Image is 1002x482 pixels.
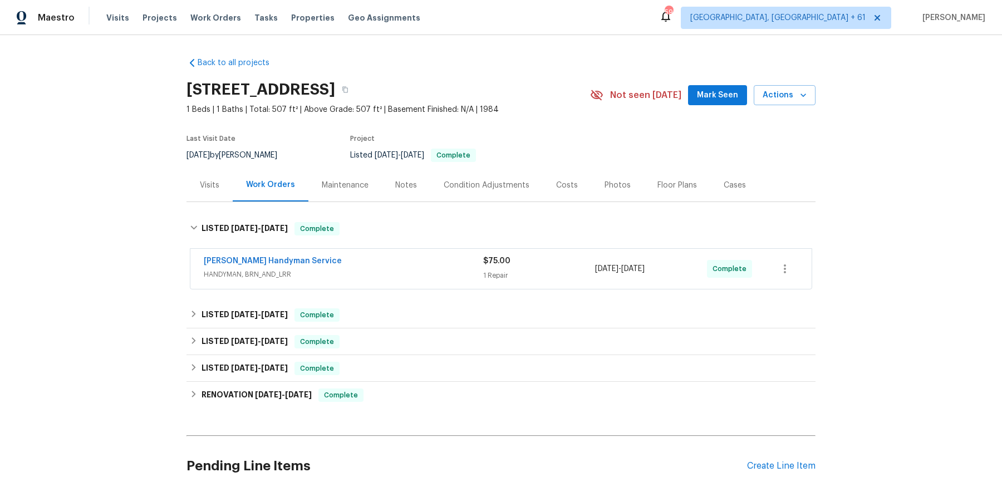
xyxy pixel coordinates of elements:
span: Mark Seen [697,88,738,102]
span: [DATE] [401,151,424,159]
span: [DATE] [261,364,288,372]
span: HANDYMAN, BRN_AND_LRR [204,269,483,280]
span: Actions [763,88,807,102]
span: Projects [143,12,177,23]
div: 1 Repair [483,270,595,281]
div: Cases [724,180,746,191]
span: Not seen [DATE] [610,90,681,101]
span: [DATE] [261,337,288,345]
div: Photos [605,180,631,191]
h6: LISTED [202,222,288,235]
span: [DATE] [261,311,288,318]
div: Create Line Item [747,461,816,471]
span: Geo Assignments [348,12,420,23]
span: - [231,311,288,318]
span: Maestro [38,12,75,23]
span: - [231,364,288,372]
span: Tasks [254,14,278,22]
h2: [STREET_ADDRESS] [186,84,335,95]
h6: RENOVATION [202,388,312,402]
div: LISTED [DATE]-[DATE]Complete [186,355,816,382]
span: Complete [320,390,362,401]
div: Floor Plans [657,180,697,191]
h6: LISTED [202,335,288,348]
span: [DATE] [285,391,312,399]
span: Complete [296,223,338,234]
a: Back to all projects [186,57,293,68]
div: Notes [395,180,417,191]
span: [DATE] [186,151,210,159]
span: - [375,151,424,159]
span: [GEOGRAPHIC_DATA], [GEOGRAPHIC_DATA] + 61 [690,12,866,23]
span: Properties [291,12,335,23]
span: [DATE] [261,224,288,232]
span: [DATE] [231,224,258,232]
span: Complete [296,363,338,374]
span: [PERSON_NAME] [918,12,985,23]
span: [DATE] [621,265,645,273]
span: - [255,391,312,399]
span: Complete [713,263,751,274]
span: [DATE] [231,311,258,318]
h6: LISTED [202,308,288,322]
div: LISTED [DATE]-[DATE]Complete [186,211,816,247]
div: Costs [556,180,578,191]
span: [DATE] [231,364,258,372]
span: - [595,263,645,274]
div: LISTED [DATE]-[DATE]Complete [186,302,816,328]
button: Actions [754,85,816,106]
button: Copy Address [335,80,355,100]
span: Listed [350,151,476,159]
a: [PERSON_NAME] Handyman Service [204,257,342,265]
span: - [231,337,288,345]
span: Project [350,135,375,142]
div: Maintenance [322,180,369,191]
button: Mark Seen [688,85,747,106]
span: Complete [296,309,338,321]
span: 1 Beds | 1 Baths | Total: 507 ft² | Above Grade: 507 ft² | Basement Finished: N/A | 1984 [186,104,590,115]
h6: LISTED [202,362,288,375]
div: LISTED [DATE]-[DATE]Complete [186,328,816,355]
div: by [PERSON_NAME] [186,149,291,162]
span: $75.00 [483,257,510,265]
span: [DATE] [595,265,618,273]
span: Complete [296,336,338,347]
div: 595 [665,7,672,18]
div: Work Orders [246,179,295,190]
span: [DATE] [255,391,282,399]
div: RENOVATION [DATE]-[DATE]Complete [186,382,816,409]
span: Complete [432,152,475,159]
span: - [231,224,288,232]
span: Work Orders [190,12,241,23]
div: Visits [200,180,219,191]
span: Visits [106,12,129,23]
span: [DATE] [231,337,258,345]
span: Last Visit Date [186,135,235,142]
div: Condition Adjustments [444,180,529,191]
span: [DATE] [375,151,398,159]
